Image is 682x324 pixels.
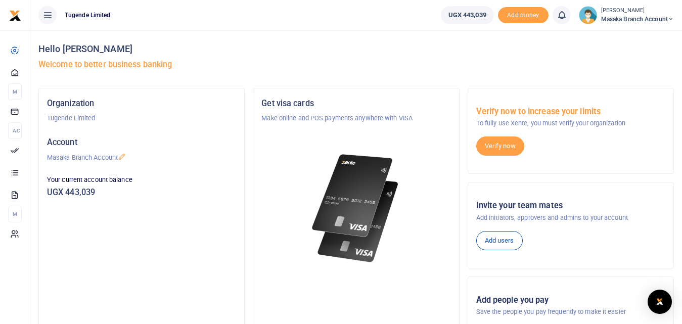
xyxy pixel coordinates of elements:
img: logo-small [9,10,21,22]
img: xente-_physical_cards.png [309,148,403,269]
h5: Invite your team mates [476,201,665,211]
span: Tugende Limited [61,11,115,20]
p: Save the people you pay frequently to make it easier [476,307,665,317]
p: Make online and POS payments anywhere with VISA [261,113,450,123]
li: M [8,206,22,222]
small: [PERSON_NAME] [601,7,674,15]
p: Add initiators, approvers and admins to your account [476,213,665,223]
h5: Organization [47,99,236,109]
a: Add users [476,231,523,250]
a: logo-small logo-large logo-large [9,11,21,19]
p: Masaka Branch Account [47,153,236,163]
span: Add money [498,7,549,24]
li: Wallet ballance [437,6,498,24]
p: Your current account balance [47,175,236,185]
h4: Hello [PERSON_NAME] [38,43,674,55]
span: UGX 443,039 [448,10,486,20]
a: UGX 443,039 [441,6,494,24]
div: Open Intercom Messenger [648,290,672,314]
li: Toup your wallet [498,7,549,24]
li: Ac [8,122,22,139]
a: Add money [498,11,549,18]
h5: Get visa cards [261,99,450,109]
h5: Welcome to better business banking [38,60,674,70]
img: profile-user [579,6,597,24]
li: M [8,83,22,100]
h5: Verify now to increase your limits [476,107,665,117]
h5: Account [47,137,236,148]
span: Masaka Branch Account [601,15,674,24]
p: Tugende Limited [47,113,236,123]
h5: UGX 443,039 [47,188,236,198]
h5: Add people you pay [476,295,665,305]
p: To fully use Xente, you must verify your organization [476,118,665,128]
a: profile-user [PERSON_NAME] Masaka Branch Account [579,6,674,24]
a: Verify now [476,136,524,156]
